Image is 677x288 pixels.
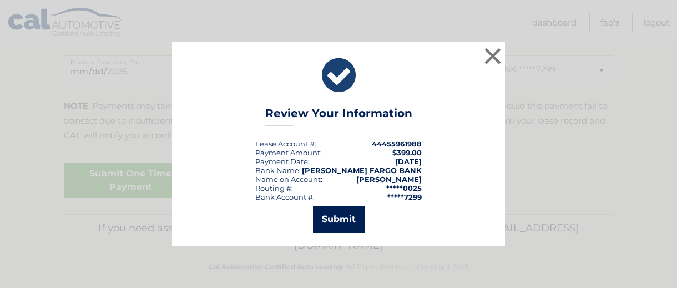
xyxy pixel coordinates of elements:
strong: 44455961988 [372,139,422,148]
span: Payment Date [255,157,308,166]
div: Payment Amount: [255,148,322,157]
div: Lease Account #: [255,139,316,148]
div: Name on Account: [255,175,322,184]
strong: [PERSON_NAME] [356,175,422,184]
h3: Review Your Information [265,107,412,126]
span: $399.00 [392,148,422,157]
div: Bank Account #: [255,193,315,201]
strong: [PERSON_NAME] FARGO BANK [302,166,422,175]
div: Bank Name: [255,166,301,175]
button: × [482,45,504,67]
button: Submit [313,206,365,233]
div: Routing #: [255,184,293,193]
span: [DATE] [395,157,422,166]
div: : [255,157,310,166]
